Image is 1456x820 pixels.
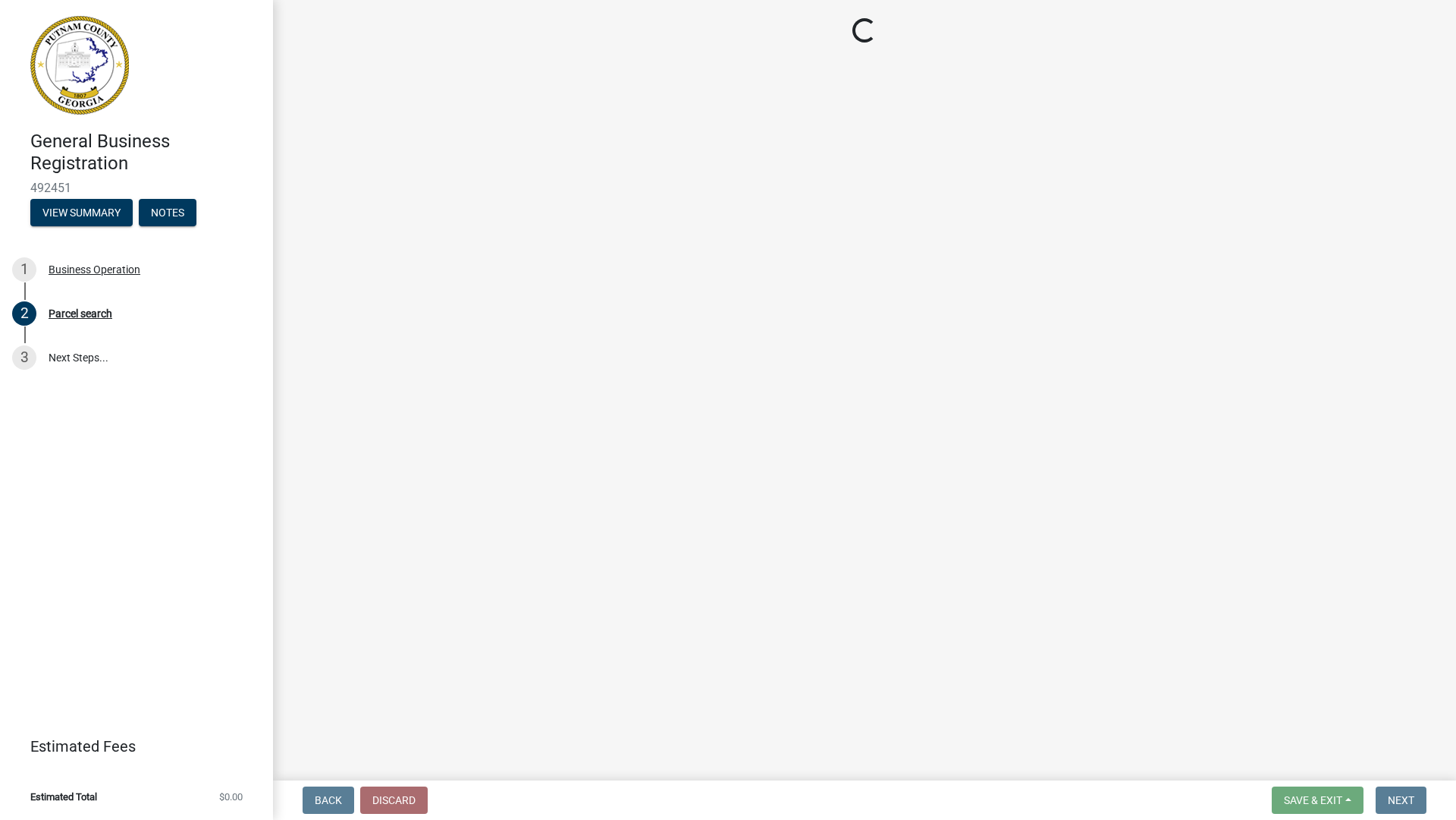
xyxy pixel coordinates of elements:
[1376,787,1426,814] button: Next
[30,131,261,175] h4: General Business Registration
[12,257,36,282] div: 1
[1272,787,1363,814] button: Save & Exit
[30,199,133,226] button: View Summary
[30,207,133,219] wm-modal-confirm: Summary
[315,794,342,806] span: Back
[12,731,249,762] a: Estimated Fees
[49,264,140,275] div: Business Operation
[12,301,36,326] div: 2
[360,787,428,814] button: Discard
[30,181,243,195] span: 492451
[303,787,354,814] button: Back
[219,792,243,802] span: $0.00
[139,199,196,226] button: Notes
[139,207,196,219] wm-modal-confirm: Notes
[12,345,36,370] div: 3
[1388,794,1414,806] span: Next
[1284,794,1342,806] span: Save & Exit
[49,308,112,319] div: Parcel search
[30,792,97,802] span: Estimated Total
[30,16,129,115] img: Putnam County, Georgia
